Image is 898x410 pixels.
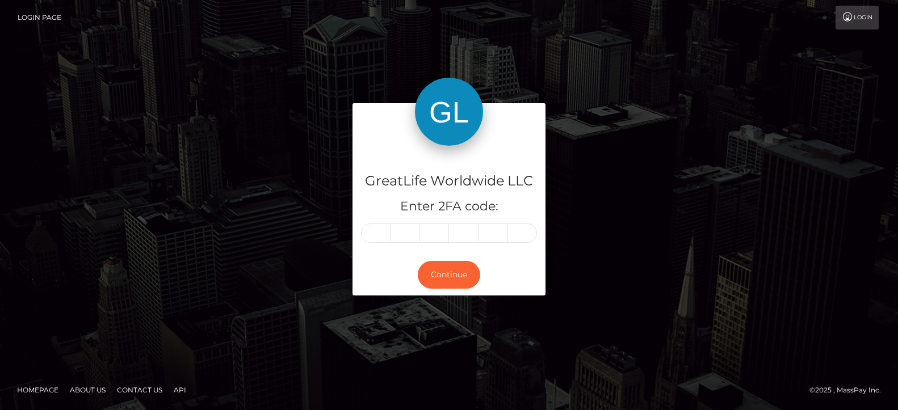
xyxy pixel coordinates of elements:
[112,381,167,399] a: Contact Us
[12,381,63,399] a: Homepage
[361,171,537,191] h4: GreatLife Worldwide LLC
[836,6,879,29] a: Login
[415,78,483,146] img: GreatLife Worldwide LLC
[418,261,480,289] button: Continue
[65,381,110,399] a: About Us
[169,381,191,399] a: API
[809,384,889,396] div: © 2025 , MassPay Inc.
[18,6,61,29] a: Login Page
[361,198,537,215] h5: Enter 2FA code:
